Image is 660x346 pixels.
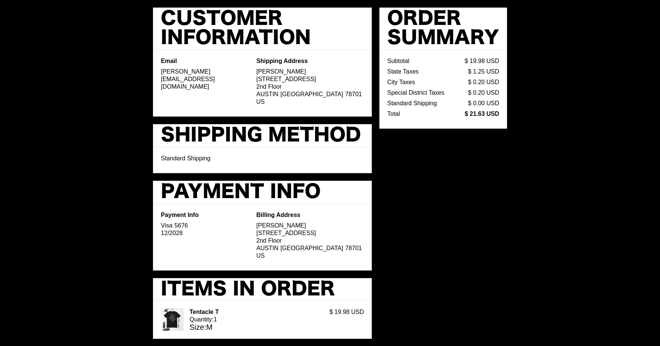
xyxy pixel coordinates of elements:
[387,9,499,48] h2: Order Summary
[214,316,217,323] div: 1
[256,237,364,245] div: 2nd Floor
[256,68,364,75] div: [PERSON_NAME]
[256,252,364,260] div: US
[468,78,499,86] div: $ 0.20 USD
[256,57,364,65] label: Shipping Address
[189,308,323,316] div: Tentacle T
[256,245,278,252] div: AUSTIN
[256,91,278,98] div: AUSTIN
[345,91,362,98] div: 78701
[280,91,343,98] div: [GEOGRAPHIC_DATA]
[161,57,250,65] label: Email
[204,323,206,331] span: :
[256,83,364,91] div: 2nd Floor
[345,245,362,252] div: 78701
[161,211,250,219] label: Payment Info
[387,57,409,65] div: Subtotal
[256,75,364,83] div: [STREET_ADDRESS]
[189,323,204,331] span: Size
[468,100,499,107] div: $ 0.00 USD
[468,89,499,97] div: $ 0.20 USD
[174,222,188,229] div: 5676
[161,126,361,145] h2: Shipping Method
[280,245,343,252] div: [GEOGRAPHIC_DATA]
[161,183,321,202] h2: Payment Info
[468,68,499,75] div: $ 1.25 USD
[189,316,214,323] div: Quantity:
[329,308,364,331] div: $ 19.98 USD
[464,110,499,118] div: $ 21.63 USD
[161,68,250,91] div: [PERSON_NAME][EMAIL_ADDRESS][DOMAIN_NAME]
[256,211,364,219] label: Billing Address
[168,229,169,237] div: /
[206,323,212,331] span: M
[387,78,415,86] div: City Taxes
[387,68,419,75] div: State Taxes
[387,110,400,118] div: Total
[161,155,364,162] div: Standard Shipping
[464,57,499,65] div: $ 19.98 USD
[169,229,183,237] div: 2028
[161,280,335,299] h2: Items in Order
[161,9,364,48] h2: Customer Information
[387,100,437,107] div: Standard Shipping
[161,229,168,237] div: 12
[256,98,364,106] div: US
[256,222,364,229] div: [PERSON_NAME]
[161,222,173,229] div: Visa
[256,229,364,237] div: [STREET_ADDRESS]
[387,89,445,97] div: Special District Taxes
